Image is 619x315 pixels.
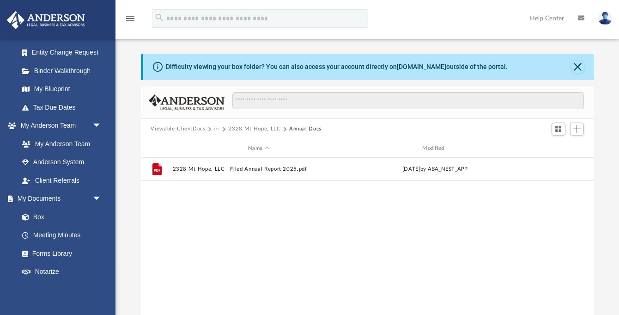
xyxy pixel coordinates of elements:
[4,11,88,29] img: Anderson Advisors Platinum Portal
[13,208,106,226] a: Box
[349,165,521,173] div: [DATE] by ABA_NEST_APP
[6,281,111,299] a: Online Learningarrow_drop_down
[13,171,111,190] a: Client Referrals
[598,12,612,25] img: User Pic
[13,135,106,153] a: My Anderson Team
[571,61,584,74] button: Close
[13,43,115,62] a: Entity Change Request
[13,226,111,245] a: Meeting Minutes
[6,190,111,208] a: My Documentsarrow_drop_down
[125,18,136,24] a: menu
[552,123,565,136] button: Switch to Grid View
[92,190,111,209] span: arrow_drop_down
[125,13,136,24] i: menu
[570,123,584,136] button: Add
[145,144,168,153] div: id
[166,62,508,72] div: Difficulty viewing your box folder? You can also access your account directly on outside of the p...
[92,117,111,136] span: arrow_drop_down
[228,125,280,133] button: 2328 Mt Hope, LLC
[13,244,106,263] a: Forms Library
[13,153,111,172] a: Anderson System
[154,12,164,23] i: search
[13,80,111,99] a: My Blueprint
[397,63,446,70] a: [DOMAIN_NAME]
[151,125,205,133] button: Viewable-ClientDocs
[289,125,322,133] button: Annual Docs
[13,62,115,80] a: Binder Walkthrough
[525,144,590,153] div: id
[13,98,115,117] a: Tax Due Dates
[232,92,583,110] input: Search files and folders
[172,144,345,153] div: Name
[6,117,111,135] a: My Anderson Teamarrow_drop_down
[214,125,220,133] button: ···
[92,281,111,300] span: arrow_drop_down
[13,263,111,281] a: Notarize
[348,144,521,153] div: Modified
[172,167,345,173] button: 2328 Mt Hope, LLC - Filed Annual Report 2025.pdf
